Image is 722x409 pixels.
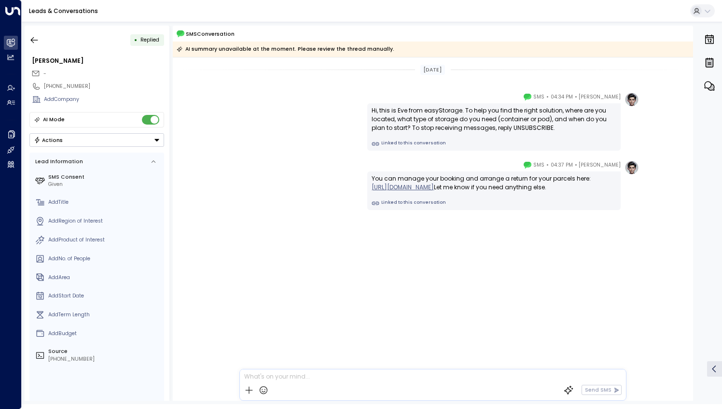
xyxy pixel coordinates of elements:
a: Linked to this conversation [372,199,616,207]
span: [PERSON_NAME] [579,160,621,170]
div: AI summary unavailable at the moment. Please review the thread manually. [177,44,394,54]
div: AddRegion of Interest [48,217,161,225]
div: Lead Information [33,158,83,166]
a: Linked to this conversation [372,140,616,148]
div: AddBudget [48,330,161,338]
div: AddTitle [48,198,161,206]
div: • [134,33,138,46]
div: [DATE] [420,65,445,75]
div: Hi, this is Eve from easyStorage. To help you find the right solution, where are you located, wha... [372,106,616,132]
a: Leads & Conversations [29,7,98,15]
div: [PHONE_NUMBER] [48,355,161,363]
img: profile-logo.png [625,92,639,107]
div: AddTerm Length [48,311,161,319]
div: AddNo. of People [48,255,161,263]
div: AddArea [48,274,161,282]
div: Actions [34,137,63,143]
div: AddCompany [44,96,164,103]
a: [URL][DOMAIN_NAME] [372,183,434,192]
span: SMS [533,160,544,170]
label: SMS Consent [48,173,161,181]
div: AI Mode [43,115,65,125]
div: Button group with a nested menu [29,133,164,147]
div: AddProduct of Interest [48,236,161,244]
span: • [546,160,549,170]
span: • [546,92,549,102]
span: - [43,70,46,77]
img: profile-logo.png [625,160,639,175]
span: 04:34 PM [551,92,573,102]
span: SMS [533,92,544,102]
span: Replied [140,36,159,43]
span: • [575,160,577,170]
button: Actions [29,133,164,147]
div: [PERSON_NAME] [32,56,164,65]
div: You can manage your booking and arrange a return for your parcels here: Let me know if you need a... [372,174,616,192]
span: [PERSON_NAME] [579,92,621,102]
span: SMS Conversation [186,30,235,38]
div: AddStart Date [48,292,161,300]
div: Given [48,181,161,188]
div: [PHONE_NUMBER] [44,83,164,90]
label: Source [48,348,161,355]
span: 04:37 PM [551,160,573,170]
span: • [575,92,577,102]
